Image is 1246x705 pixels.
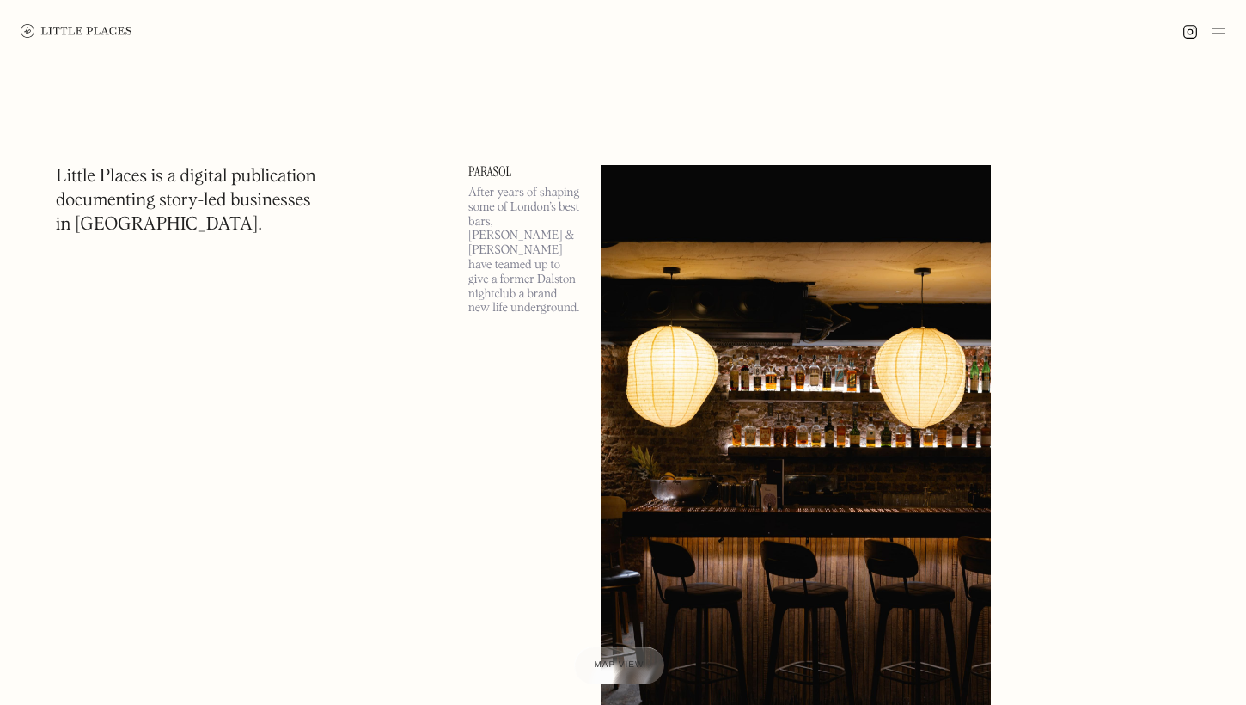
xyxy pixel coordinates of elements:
[468,165,580,179] a: Parasol
[595,660,644,670] span: Map view
[56,165,316,237] h1: Little Places is a digital publication documenting story-led businesses in [GEOGRAPHIC_DATA].
[468,186,580,316] p: After years of shaping some of London’s best bars, [PERSON_NAME] & [PERSON_NAME] have teamed up t...
[574,647,665,684] a: Map view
